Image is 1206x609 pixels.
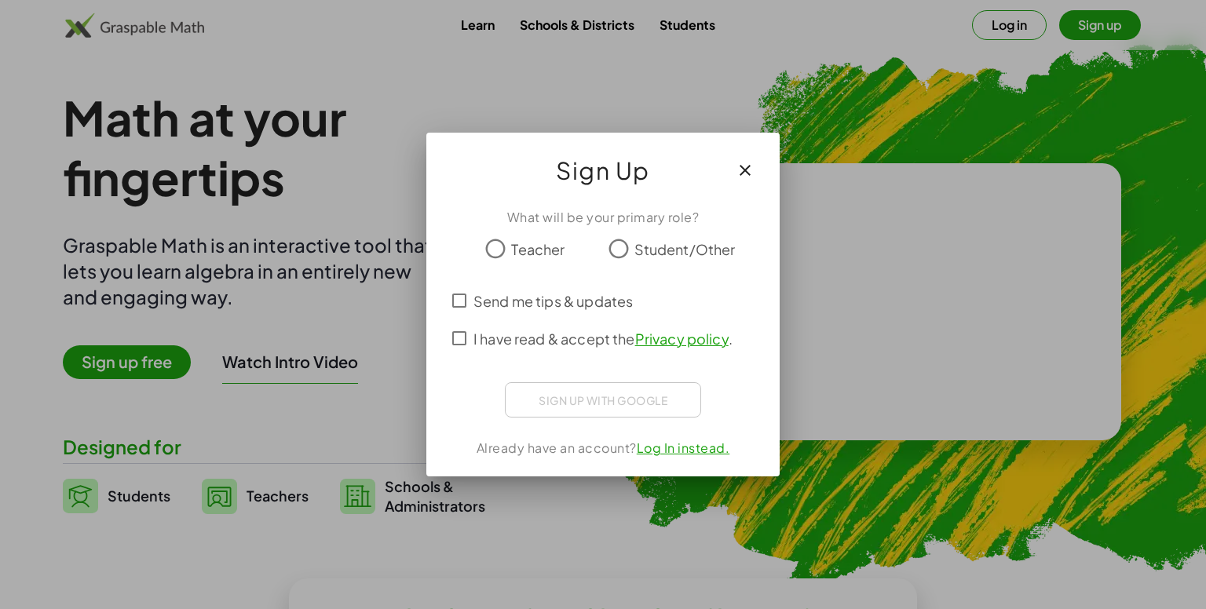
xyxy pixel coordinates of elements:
[635,330,729,348] a: Privacy policy
[445,208,761,227] div: What will be your primary role?
[473,328,733,349] span: I have read & accept the .
[556,151,650,189] span: Sign Up
[473,290,633,312] span: Send me tips & updates
[445,439,761,458] div: Already have an account?
[637,439,730,456] a: Log In instead.
[634,239,736,260] span: Student/Other
[511,239,565,260] span: Teacher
